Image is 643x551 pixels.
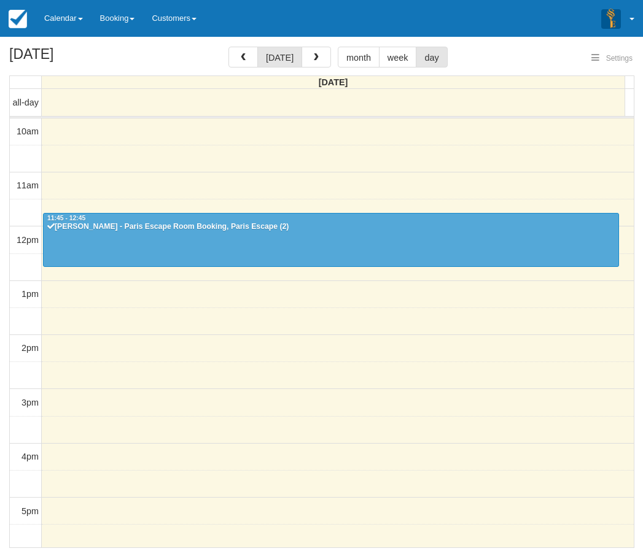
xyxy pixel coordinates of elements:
[21,398,39,407] span: 3pm
[416,47,447,67] button: day
[319,77,348,87] span: [DATE]
[13,98,39,107] span: all-day
[379,47,417,67] button: week
[21,289,39,299] span: 1pm
[9,47,165,69] h2: [DATE]
[601,9,621,28] img: A3
[21,506,39,516] span: 5pm
[47,215,85,222] span: 11:45 - 12:45
[257,47,302,67] button: [DATE]
[17,126,39,136] span: 10am
[338,47,380,67] button: month
[43,213,619,267] a: 11:45 - 12:45[PERSON_NAME] - Paris Escape Room Booking, Paris Escape (2)
[47,222,615,232] div: [PERSON_NAME] - Paris Escape Room Booking, Paris Escape (2)
[584,50,640,67] button: Settings
[9,10,27,28] img: checkfront-main-nav-mini-logo.png
[17,180,39,190] span: 11am
[606,54,633,63] span: Settings
[21,343,39,353] span: 2pm
[21,452,39,461] span: 4pm
[17,235,39,245] span: 12pm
